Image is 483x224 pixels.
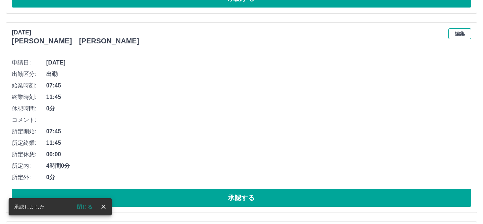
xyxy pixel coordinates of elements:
span: [DATE] [46,58,471,67]
span: コメント: [12,116,46,124]
h3: [PERSON_NAME] [PERSON_NAME] [12,37,139,45]
span: 申請日: [12,58,46,67]
span: 0分 [46,104,471,113]
span: 07:45 [46,81,471,90]
button: 編集 [448,28,471,39]
span: 4時間0分 [46,162,471,170]
span: 所定外: [12,173,46,182]
span: 出勤 [46,70,471,78]
button: close [98,201,109,212]
span: 11:45 [46,93,471,101]
span: 00:00 [46,150,471,159]
div: 承認しました [14,200,45,213]
span: 始業時刻: [12,81,46,90]
button: 閉じる [71,201,98,212]
span: 休憩時間: [12,104,46,113]
p: [DATE] [12,28,139,37]
span: 所定休憩: [12,150,46,159]
span: 11:45 [46,139,471,147]
span: 所定終業: [12,139,46,147]
span: 07:45 [46,127,471,136]
span: 0分 [46,173,471,182]
span: 所定内: [12,162,46,170]
span: 終業時刻: [12,93,46,101]
span: 出勤区分: [12,70,46,78]
span: 所定開始: [12,127,46,136]
button: 承認する [12,189,471,207]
